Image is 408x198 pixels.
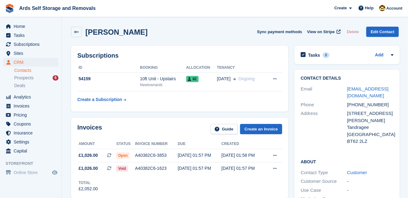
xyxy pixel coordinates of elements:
div: [STREET_ADDRESS][PERSON_NAME] [347,110,393,124]
span: Help [365,5,374,11]
span: Create [334,5,347,11]
span: Insurance [14,129,51,137]
th: Tenancy [217,63,265,73]
div: [DATE] 01:58 PM [221,152,265,159]
a: menu [3,111,58,119]
h2: Tasks [308,52,320,58]
a: Deals [14,82,58,89]
a: menu [3,129,58,137]
th: Amount [77,139,116,149]
div: Total [79,180,98,186]
span: [DATE] [217,76,230,82]
a: menu [3,49,58,58]
button: Delete [344,27,361,37]
div: Create a Subscription [77,96,122,103]
div: A40382C6-1623 [135,165,178,172]
div: £2,052.00 [79,186,98,192]
span: CRM [14,58,51,67]
th: Booking [140,63,186,73]
span: Home [14,22,51,31]
h2: Invoices [77,124,102,134]
span: Online Store [14,168,51,177]
div: Address [301,110,347,145]
span: Void [116,165,128,172]
span: Coupons [14,120,51,128]
a: menu [3,93,58,101]
div: Contact Type [301,169,347,176]
span: Invoices [14,102,51,110]
div: Customer Source [301,178,347,185]
span: Settings [14,138,51,146]
span: Subscriptions [14,40,51,49]
div: BT62 2LZ [347,138,393,145]
a: menu [3,58,58,67]
img: stora-icon-8386f47178a22dfd0bd8f6a31ec36ba5ce8667c1dd55bd0f319d3a0aa187defe.svg [5,4,14,13]
h2: Contact Details [301,76,393,81]
div: Use Case [301,187,347,194]
a: Ards Self Storage and Removals [17,3,98,13]
div: [PHONE_NUMBER] [347,101,393,108]
th: Invoice number [135,139,178,149]
div: 0 [323,52,330,58]
div: A40382C6-3853 [135,152,178,159]
span: Storefront [6,161,62,167]
span: Analytics [14,93,51,101]
h2: [PERSON_NAME] [85,28,148,36]
span: Account [386,5,402,11]
div: [DATE] 01:57 PM [178,152,221,159]
span: Prospects [14,75,33,81]
a: Contacts [14,68,58,73]
a: Customer [347,170,367,175]
th: ID [77,63,140,73]
a: menu [3,40,58,49]
a: Add [375,52,384,59]
span: Open [116,152,130,159]
a: menu [3,22,58,31]
span: View on Stripe [307,29,335,35]
span: £1,026.00 [79,165,98,172]
a: Preview store [51,169,58,176]
h2: Subscriptions [77,52,282,59]
a: Create a Subscription [77,94,126,105]
div: [GEOGRAPHIC_DATA] [347,131,393,138]
div: Email [301,86,347,99]
div: 6 [53,75,58,81]
div: Tandragee [347,124,393,131]
img: Mark McFerran [379,5,385,11]
a: Guide [211,124,238,134]
a: menu [3,168,58,177]
div: [DATE] 01:57 PM [178,165,221,172]
a: Create an Invoice [240,124,282,134]
a: menu [3,31,58,40]
th: Status [116,139,135,149]
span: 82 [186,76,199,82]
span: Deals [14,83,25,89]
div: [DATE] 01:57 PM [221,165,265,172]
span: Ongoing [238,76,255,81]
a: View on Stripe [305,27,342,37]
span: Sites [14,49,51,58]
a: [EMAIL_ADDRESS][DOMAIN_NAME] [347,86,389,99]
div: 10ft Unit - Upstairs [140,76,186,82]
h2: About [301,158,393,165]
th: Due [178,139,221,149]
span: £1,026.00 [79,152,98,159]
a: menu [3,138,58,146]
a: Edit Contact [366,27,399,37]
div: Phone [301,101,347,108]
a: menu [3,102,58,110]
span: Capital [14,147,51,155]
a: menu [3,147,58,155]
a: Prospects 6 [14,75,58,81]
th: Created [221,139,265,149]
span: Tasks [14,31,51,40]
a: menu [3,120,58,128]
button: Sync payment methods [257,27,302,37]
div: Newtownards [140,82,186,88]
div: - [347,187,393,194]
th: Allocation [186,63,217,73]
div: 54159 [77,76,140,82]
span: Pricing [14,111,51,119]
div: - [347,178,393,185]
